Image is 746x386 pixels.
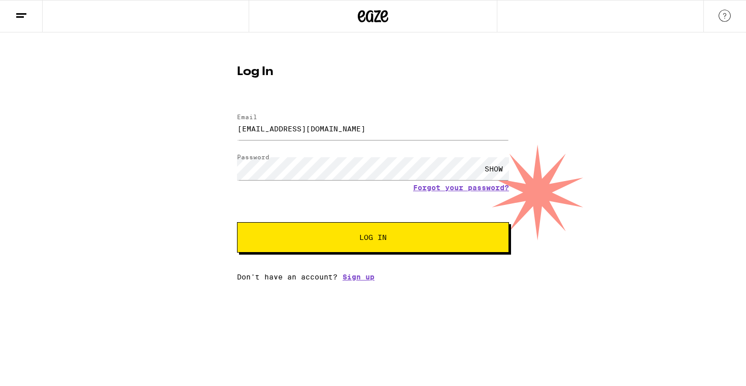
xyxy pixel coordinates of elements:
[237,66,509,78] h1: Log In
[479,157,509,180] div: SHOW
[359,234,387,241] span: Log In
[237,114,257,120] label: Email
[343,273,375,281] a: Sign up
[237,117,509,140] input: Email
[413,184,509,192] a: Forgot your password?
[237,222,509,253] button: Log In
[237,154,269,160] label: Password
[6,7,73,15] span: Hi. Need any help?
[237,273,509,281] div: Don't have an account?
